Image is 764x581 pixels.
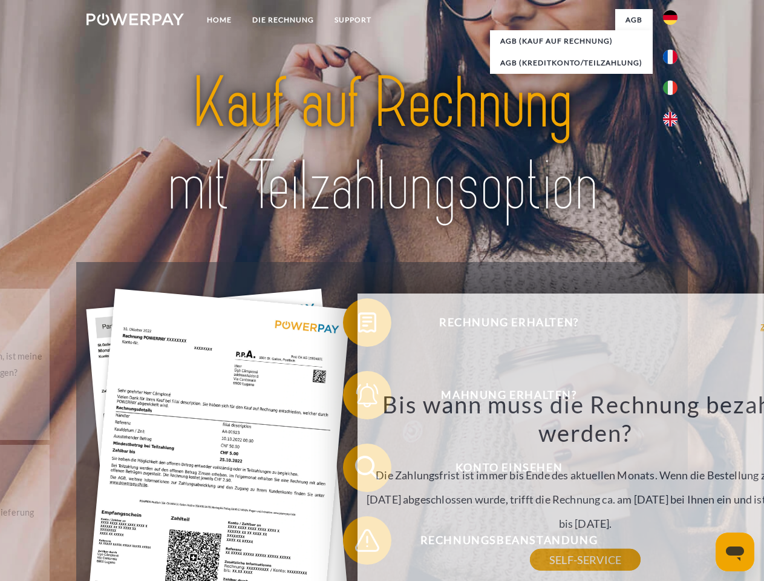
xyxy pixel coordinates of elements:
[663,50,677,64] img: fr
[242,9,324,31] a: DIE RECHNUNG
[663,112,677,126] img: en
[116,58,648,232] img: title-powerpay_de.svg
[530,549,641,571] a: SELF-SERVICE
[716,533,754,571] iframe: Schaltfläche zum Öffnen des Messaging-Fensters
[87,13,184,25] img: logo-powerpay-white.svg
[490,30,653,52] a: AGB (Kauf auf Rechnung)
[197,9,242,31] a: Home
[615,9,653,31] a: agb
[490,52,653,74] a: AGB (Kreditkonto/Teilzahlung)
[663,10,677,25] img: de
[324,9,382,31] a: SUPPORT
[663,80,677,95] img: it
